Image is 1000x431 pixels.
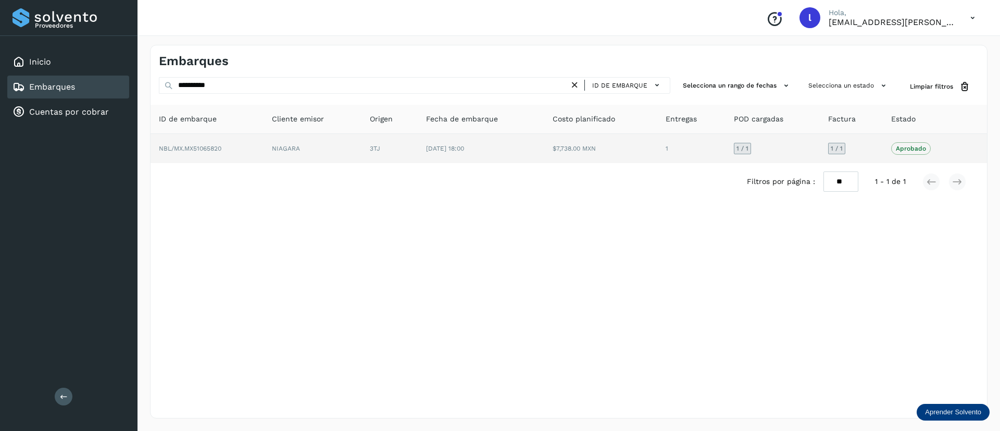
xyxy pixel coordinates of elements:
[426,114,498,125] span: Fecha de embarque
[426,145,464,152] span: [DATE] 18:00
[159,54,229,69] h4: Embarques
[829,17,954,27] p: lauraamalia.castillo@xpertal.com
[657,134,726,163] td: 1
[910,82,953,91] span: Limpiar filtros
[264,134,361,163] td: NIAGARA
[891,114,916,125] span: Estado
[589,78,666,93] button: ID de embarque
[829,8,954,17] p: Hola,
[29,82,75,92] a: Embarques
[29,107,109,117] a: Cuentas por cobrar
[544,134,657,163] td: $7,738.00 MXN
[592,81,647,90] span: ID de embarque
[734,114,783,125] span: POD cargadas
[804,77,893,94] button: Selecciona un estado
[553,114,615,125] span: Costo planificado
[747,176,815,187] span: Filtros por página :
[896,145,926,152] p: Aprobado
[7,101,129,124] div: Cuentas por cobrar
[7,51,129,73] div: Inicio
[35,22,125,29] p: Proveedores
[7,76,129,98] div: Embarques
[361,134,418,163] td: 3TJ
[902,77,979,96] button: Limpiar filtros
[29,57,51,67] a: Inicio
[831,145,843,152] span: 1 / 1
[828,114,856,125] span: Factura
[159,114,217,125] span: ID de embarque
[875,176,906,187] span: 1 - 1 de 1
[666,114,697,125] span: Entregas
[917,404,990,421] div: Aprender Solvento
[159,145,221,152] span: NBL/MX.MX51065820
[370,114,393,125] span: Origen
[679,77,796,94] button: Selecciona un rango de fechas
[272,114,324,125] span: Cliente emisor
[925,408,981,416] p: Aprender Solvento
[736,145,748,152] span: 1 / 1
